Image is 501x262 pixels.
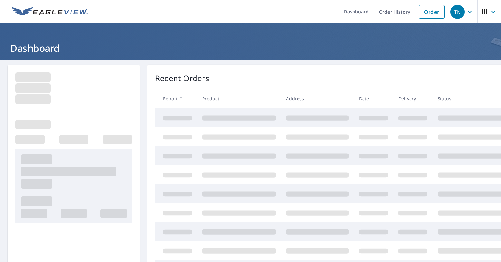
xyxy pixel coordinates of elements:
th: Report # [155,89,197,108]
p: Recent Orders [155,72,209,84]
div: TN [450,5,465,19]
th: Delivery [393,89,432,108]
th: Product [197,89,281,108]
th: Address [281,89,354,108]
img: EV Logo [12,7,88,17]
th: Date [354,89,393,108]
a: Order [419,5,445,19]
h1: Dashboard [8,42,493,55]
